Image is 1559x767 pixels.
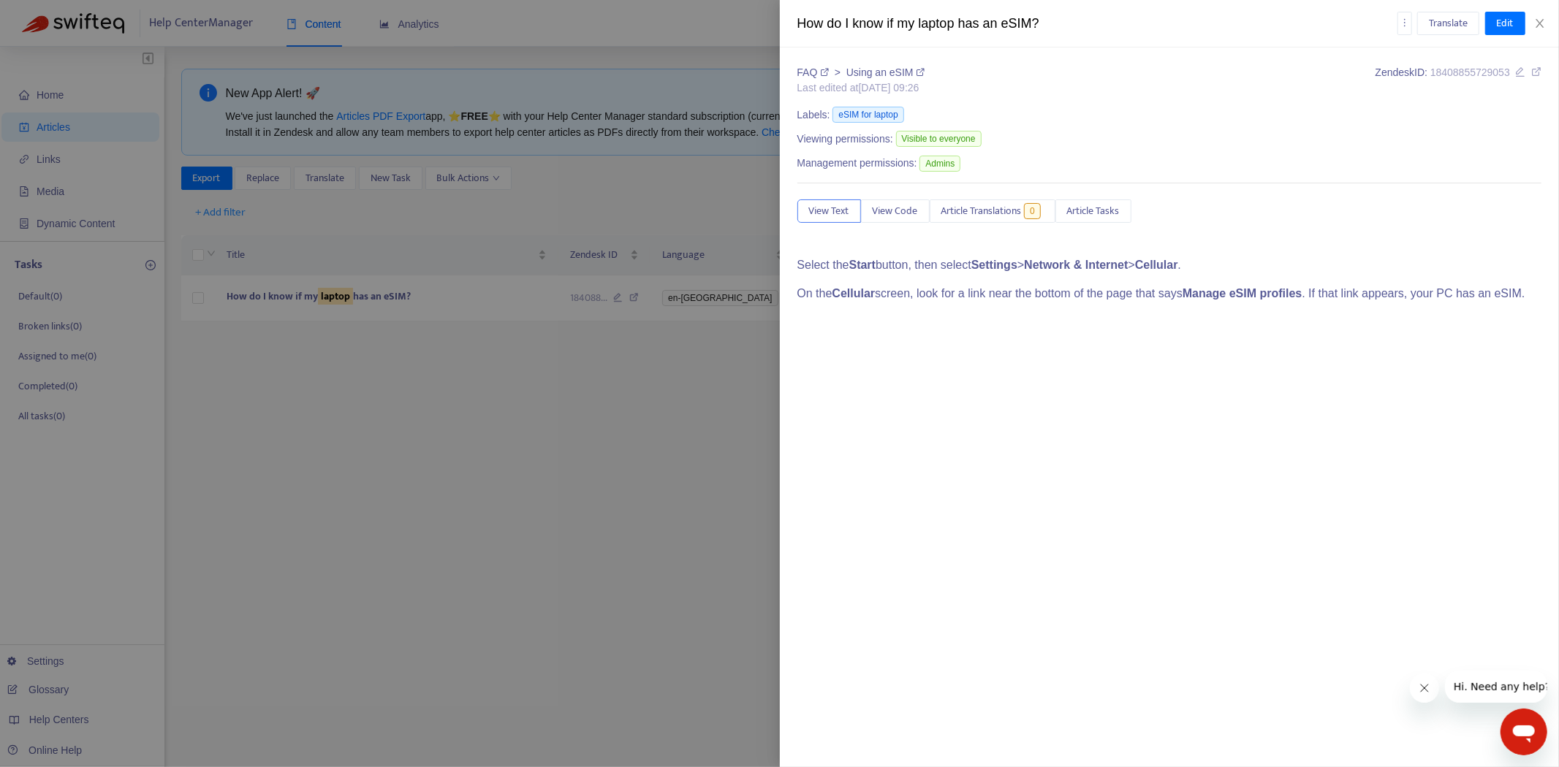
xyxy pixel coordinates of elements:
[930,199,1055,223] button: Article Translations0
[809,203,849,219] span: View Text
[1397,12,1412,35] button: more
[861,199,930,223] button: View Code
[896,131,982,147] span: Visible to everyone
[1497,15,1514,31] span: Edit
[1024,259,1128,271] strong: Network & Internet
[1534,18,1546,29] span: close
[1024,203,1041,219] span: 0
[846,66,925,78] a: Using an eSIM
[797,259,1182,271] span: Select the button, then select > > .
[797,14,1397,34] div: How do I know if my laptop has an eSIM?
[1135,259,1178,271] strong: Cellular
[1055,199,1131,223] button: Article Tasks
[797,199,861,223] button: View Text
[1530,17,1550,31] button: Close
[919,156,960,172] span: Admins
[873,203,918,219] span: View Code
[797,156,917,171] span: Management permissions:
[1067,203,1120,219] span: Article Tasks
[797,80,925,96] div: Last edited at [DATE] 09:26
[832,287,876,299] strong: Cellular
[832,107,903,123] span: eSIM for laptop
[797,107,830,123] span: Labels:
[1445,671,1547,703] iframe: Message from company
[9,10,105,22] span: Hi. Need any help?
[1417,12,1479,35] button: Translate
[797,65,925,80] div: >
[1429,15,1468,31] span: Translate
[1183,287,1302,299] strong: Manage eSIM profiles
[1410,673,1439,703] iframe: Close message
[1485,12,1525,35] button: Edit
[941,203,1022,219] span: Article Translations
[1501,709,1547,755] iframe: Button to launch messaging window
[849,259,876,271] strong: Start
[797,131,893,147] span: Viewing permissions:
[797,66,832,78] a: FAQ
[1400,18,1410,28] span: more
[797,287,1525,299] span: On the screen, look for a link near the bottom of the page that says . If that link appears, your...
[1376,65,1541,96] div: Zendesk ID:
[1430,66,1510,78] span: 18408855729053
[971,259,1017,271] strong: Settings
